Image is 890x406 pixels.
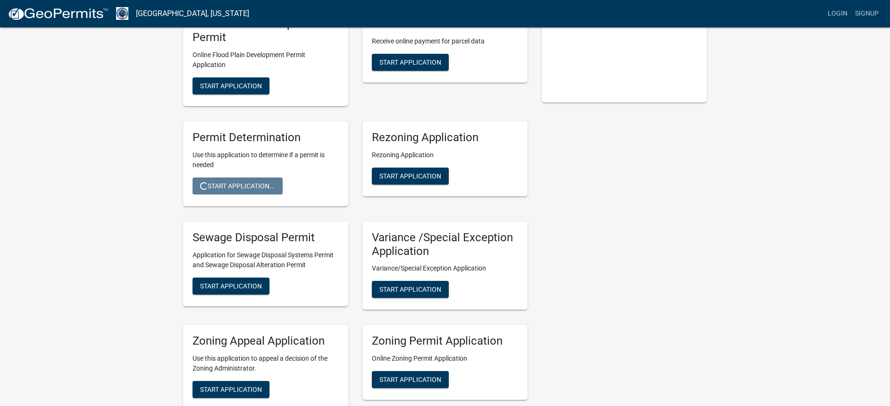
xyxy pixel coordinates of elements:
img: Henry County, Iowa [116,7,128,20]
button: Start Application [372,281,449,298]
p: Variance/Special Exception Application [372,263,518,273]
button: Start Application [372,168,449,185]
h5: Flood Plain Development Permit [193,17,339,44]
a: Signup [851,5,882,23]
p: Receive online payment for parcel data [372,36,518,46]
button: Start Application... [193,178,283,195]
p: Use this application to determine if a permit is needed [193,150,339,170]
button: Start Application [372,54,449,71]
button: Start Application [193,278,269,295]
span: Start Application [379,286,441,293]
h5: Permit Determination [193,131,339,144]
h5: Rezoning Application [372,131,518,144]
h5: Zoning Permit Application [372,334,518,348]
h5: Variance /Special Exception Application [372,231,518,258]
span: Start Application [200,386,262,393]
p: Application for Sewage Disposal Systems Permit and Sewage Disposal Alteration Permit [193,250,339,270]
p: Online Flood Plain Development Permit Application [193,50,339,70]
p: Online Zoning Permit Application [372,354,518,364]
span: Start Application [200,282,262,289]
button: Start Application [193,77,269,94]
span: Start Application [200,82,262,89]
p: Use this application to appeal a decision of the Zoning Administrator. [193,354,339,373]
span: Start Application... [200,182,275,189]
button: Start Application [193,381,269,398]
button: Start Application [372,371,449,388]
a: [GEOGRAPHIC_DATA], [US_STATE] [136,6,249,22]
span: Start Application [379,59,441,66]
h5: Sewage Disposal Permit [193,231,339,245]
h5: Zoning Appeal Application [193,334,339,348]
span: Start Application [379,172,441,179]
a: Login [824,5,851,23]
p: Rezoning Application [372,150,518,160]
span: Start Application [379,376,441,383]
